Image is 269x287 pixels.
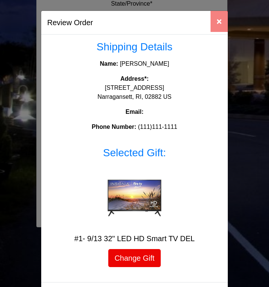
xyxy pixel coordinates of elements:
[47,17,93,28] h5: Review Order
[211,11,228,32] button: Close
[138,124,177,130] span: (111)111-1111
[105,168,164,228] img: #1- 9/13 32" LED HD Smart TV DEL
[126,109,143,115] strong: Email:
[92,124,136,130] strong: Phone Number:
[47,234,222,243] h5: #1- 9/13 32" LED HD Smart TV DEL
[97,85,171,100] span: [STREET_ADDRESS] Narragansett, RI, 02882 US
[108,249,161,267] a: Change Gift
[47,147,222,159] h3: Selected Gift:
[100,60,118,67] strong: Name:
[120,76,149,82] strong: Address*:
[47,41,222,53] h3: Shipping Details
[120,60,169,67] span: [PERSON_NAME]
[217,16,222,26] span: ×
